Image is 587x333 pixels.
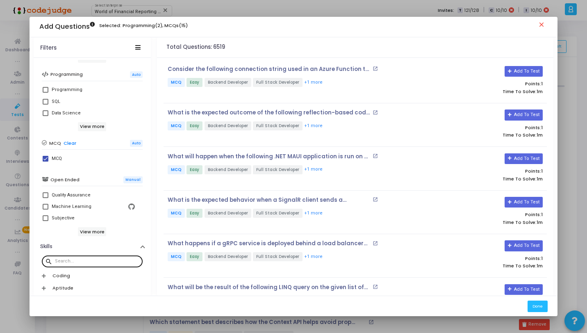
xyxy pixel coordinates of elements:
span: 1 [541,255,543,262]
p: What is the expected behavior when a SignalR client sends a message while the connection is lost? [168,197,371,203]
a: Clear [64,141,76,146]
span: Full Stack Developer [253,78,303,87]
p: What will be the result of the following LINQ query on the given list of numbers? [168,284,371,291]
p: Time To Solve: [423,263,543,269]
span: MCQ [168,209,185,218]
p: Time To Solve: [423,89,543,94]
p: What is the expected outcome of the following reflection-based code that creates an instance of a... [168,109,371,116]
button: Add To Test [505,240,543,251]
p: Points: [423,256,543,261]
p: Time To Solve: [423,132,543,138]
h3: Add Questions [39,23,95,31]
p: Points: [423,212,543,217]
mat-icon: open_in_new [373,284,378,290]
mat-icon: open_in_new [373,66,378,71]
h4: Total Questions: 6519 [166,44,225,50]
h6: View more [78,122,106,131]
div: Machine Learning [52,202,91,212]
span: 1m [537,132,543,138]
p: What happens if a gRPC service is deployed behind a load balancer without sticky sessions enabled? [168,240,371,247]
h6: Skills [40,244,52,250]
span: Backend Developer [205,121,251,130]
button: Add To Test [505,284,543,295]
mat-icon: open_in_new [373,110,378,115]
span: Auto [130,71,143,78]
mat-icon: open_in_new [373,241,378,246]
button: Skills [34,240,151,253]
p: Time To Solve: [423,220,543,225]
button: +1 more [304,210,323,217]
span: Easy [187,209,202,218]
span: Easy [187,78,202,87]
div: Quality Assurance [52,190,91,200]
span: Full Stack Developer [253,165,303,174]
h6: Selected: Programming(2), MCQs(15) [99,23,188,28]
h6: MCQ [49,141,61,146]
span: 1 [541,80,543,87]
span: Full Stack Developer [253,121,303,130]
button: +1 more [304,166,323,173]
h6: Aptitude [52,285,73,291]
span: 1m [537,89,543,94]
span: Backend Developer [205,209,251,218]
button: +1 more [304,253,323,261]
button: Add To Test [505,153,543,164]
mat-icon: open_in_new [373,197,378,202]
div: Subjective [52,213,75,223]
button: Add To Test [505,66,543,77]
div: SQL [52,97,60,107]
span: Auto [130,140,143,147]
span: Manual [123,176,143,183]
span: 1m [537,176,543,182]
span: 1 [541,168,543,174]
h6: Programming [50,72,83,77]
span: MCQ [168,165,185,174]
span: Backend Developer [205,252,251,261]
button: Done [528,301,548,312]
span: Easy [187,252,202,261]
span: 1m [537,220,543,225]
span: Easy [187,165,202,174]
span: Backend Developer [205,165,251,174]
div: Filters [40,45,57,51]
button: Add To Test [505,109,543,120]
p: Points: [423,125,543,130]
span: Full Stack Developer [253,209,303,218]
span: Full Stack Developer [253,252,303,261]
p: Time To Solve: [423,176,543,182]
mat-icon: search [45,258,55,265]
span: 1m [537,263,543,269]
button: Add To Test [505,197,543,208]
span: Backend Developer [205,78,251,87]
h6: Coding [52,273,70,278]
h6: View more [78,227,106,236]
span: MCQ [168,78,185,87]
h6: Open Ended [50,177,80,182]
span: MCQ [168,252,185,261]
p: Points: [423,169,543,174]
span: 1 [541,124,543,131]
div: Data Science [52,108,81,118]
mat-icon: close [538,21,548,31]
p: What will happen when the following .NET MAUI application is run on a Windows machine? [168,153,371,160]
p: Consider the following connection string used in an Azure Function to connect to an Azure SQL Dat... [168,66,371,73]
button: +1 more [304,79,323,87]
div: MCQ [52,154,62,164]
div: Programming [52,85,82,95]
span: MCQ [168,121,185,130]
span: Easy [187,121,202,130]
button: +1 more [304,122,323,130]
span: 1 [541,211,543,218]
p: Points: [423,81,543,87]
mat-icon: open_in_new [373,153,378,159]
input: Search... [55,259,139,264]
